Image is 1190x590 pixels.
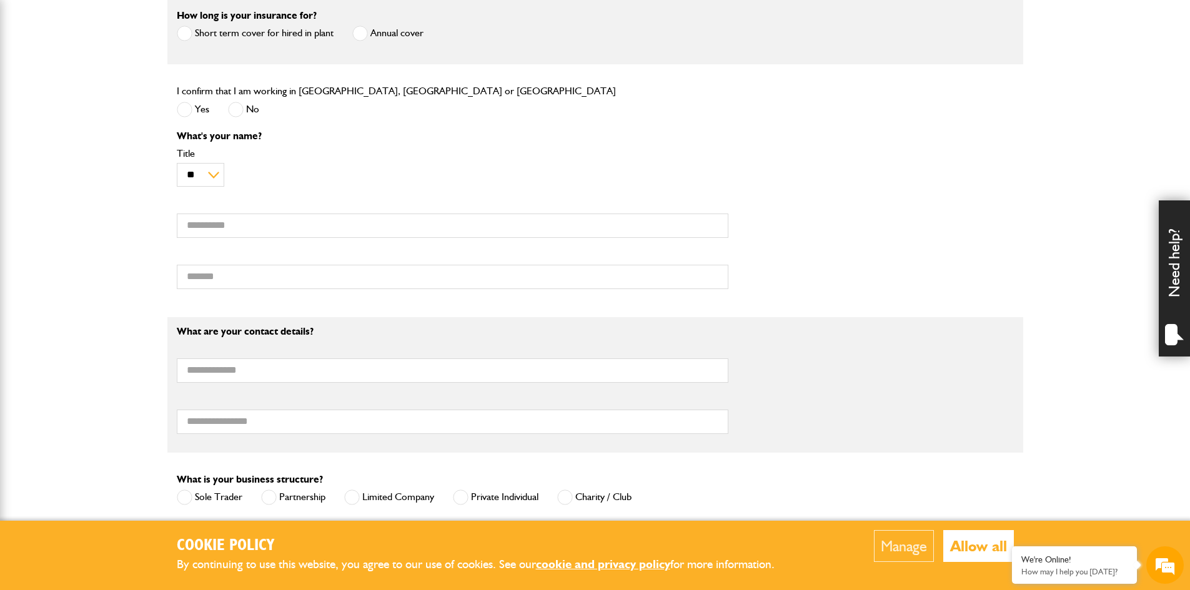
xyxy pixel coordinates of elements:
[177,102,209,117] label: Yes
[16,189,228,217] input: Enter your phone number
[177,86,616,96] label: I confirm that I am working in [GEOGRAPHIC_DATA], [GEOGRAPHIC_DATA] or [GEOGRAPHIC_DATA]
[21,69,52,87] img: d_20077148190_company_1631870298795_20077148190
[453,489,538,505] label: Private Individual
[352,26,424,41] label: Annual cover
[16,152,228,180] input: Enter your email address
[943,530,1014,562] button: Allow all
[177,26,334,41] label: Short term cover for hired in plant
[65,70,210,86] div: Chat with us now
[1021,567,1128,576] p: How may I help you today?
[1021,554,1128,565] div: We're Online!
[344,489,434,505] label: Limited Company
[1159,200,1190,356] div: Need help?
[177,131,728,141] p: What's your name?
[874,530,934,562] button: Manage
[177,11,317,21] label: How long is your insurance for?
[205,6,235,36] div: Minimize live chat window
[177,327,728,337] p: What are your contact details?
[557,489,632,505] label: Charity / Club
[536,557,670,571] a: cookie and privacy policy
[177,474,323,484] label: What is your business structure?
[16,116,228,143] input: Enter your last name
[177,555,795,574] p: By continuing to use this website, you agree to our use of cookies. See our for more information.
[170,385,227,401] em: Start Chat
[261,489,325,505] label: Partnership
[177,489,242,505] label: Sole Trader
[16,226,228,374] textarea: Type your message and hit 'Enter'
[228,102,259,117] label: No
[177,536,795,556] h2: Cookie Policy
[177,149,728,159] label: Title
